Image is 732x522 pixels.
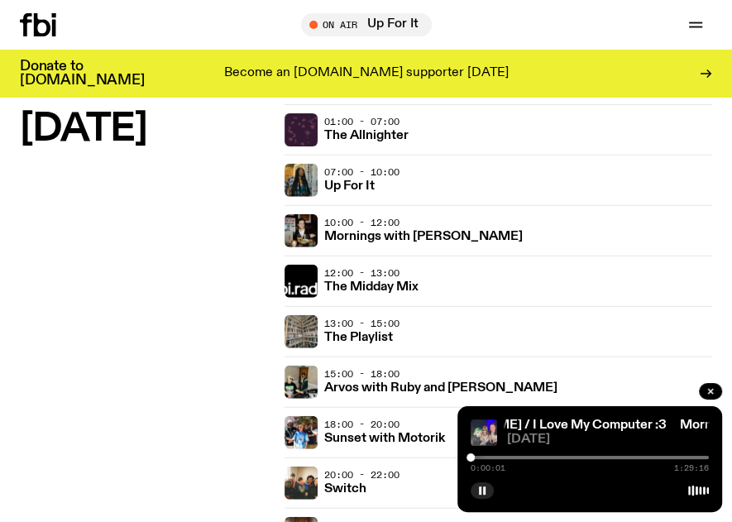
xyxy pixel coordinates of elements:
[674,464,709,472] span: 1:29:16
[285,416,318,449] img: Andrew, Reenie, and Pat stand in a row, smiling at the camera, in dappled light with a vine leafe...
[324,382,557,395] h3: Arvos with Ruby and [PERSON_NAME]
[507,433,709,446] span: [DATE]
[324,480,366,496] a: Switch
[471,464,505,472] span: 0:00:01
[301,13,432,36] button: On AirUp For It
[285,315,318,348] img: A corner shot of the fbi music library
[324,468,399,481] span: 20:00 - 22:00
[319,18,423,31] span: Tune in live
[20,111,271,148] h2: [DATE]
[324,281,419,294] h3: The Midday Mix
[324,367,399,381] span: 15:00 - 18:00
[324,418,399,431] span: 18:00 - 20:00
[324,278,419,294] a: The Midday Mix
[20,60,145,88] h3: Donate to [DOMAIN_NAME]
[324,127,409,142] a: The Allnighter
[324,483,366,496] h3: Switch
[285,366,318,399] img: Ruby wears a Collarbones t shirt and pretends to play the DJ decks, Al sings into a pringles can....
[324,429,445,445] a: Sunset with Motorik
[324,266,399,280] span: 12:00 - 13:00
[324,328,393,344] a: The Playlist
[324,216,399,229] span: 10:00 - 12:00
[324,130,409,142] h3: The Allnighter
[324,317,399,330] span: 13:00 - 15:00
[20,60,271,98] h2: [DATE]
[285,467,318,500] img: A warm film photo of the switch team sitting close together. from left to right: Cedar, Lau, Sand...
[324,165,399,179] span: 07:00 - 10:00
[324,115,399,128] span: 01:00 - 07:00
[285,164,318,197] img: Ify - a Brown Skin girl with black braided twists, looking up to the side with her tongue stickin...
[224,66,509,81] p: Become an [DOMAIN_NAME] supporter [DATE]
[324,332,393,344] h3: The Playlist
[285,214,318,247] img: Sam blankly stares at the camera, brightly lit by a camera flash wearing a hat collared shirt and...
[324,231,523,243] h3: Mornings with [PERSON_NAME]
[324,227,523,243] a: Mornings with [PERSON_NAME]
[324,177,375,193] a: Up For It
[324,379,557,395] a: Arvos with Ruby and [PERSON_NAME]
[471,419,497,446] img: A selfie of Dyan Tai, Ninajirachi and Jim.
[324,180,375,193] h3: Up For It
[324,433,445,445] h3: Sunset with Motorik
